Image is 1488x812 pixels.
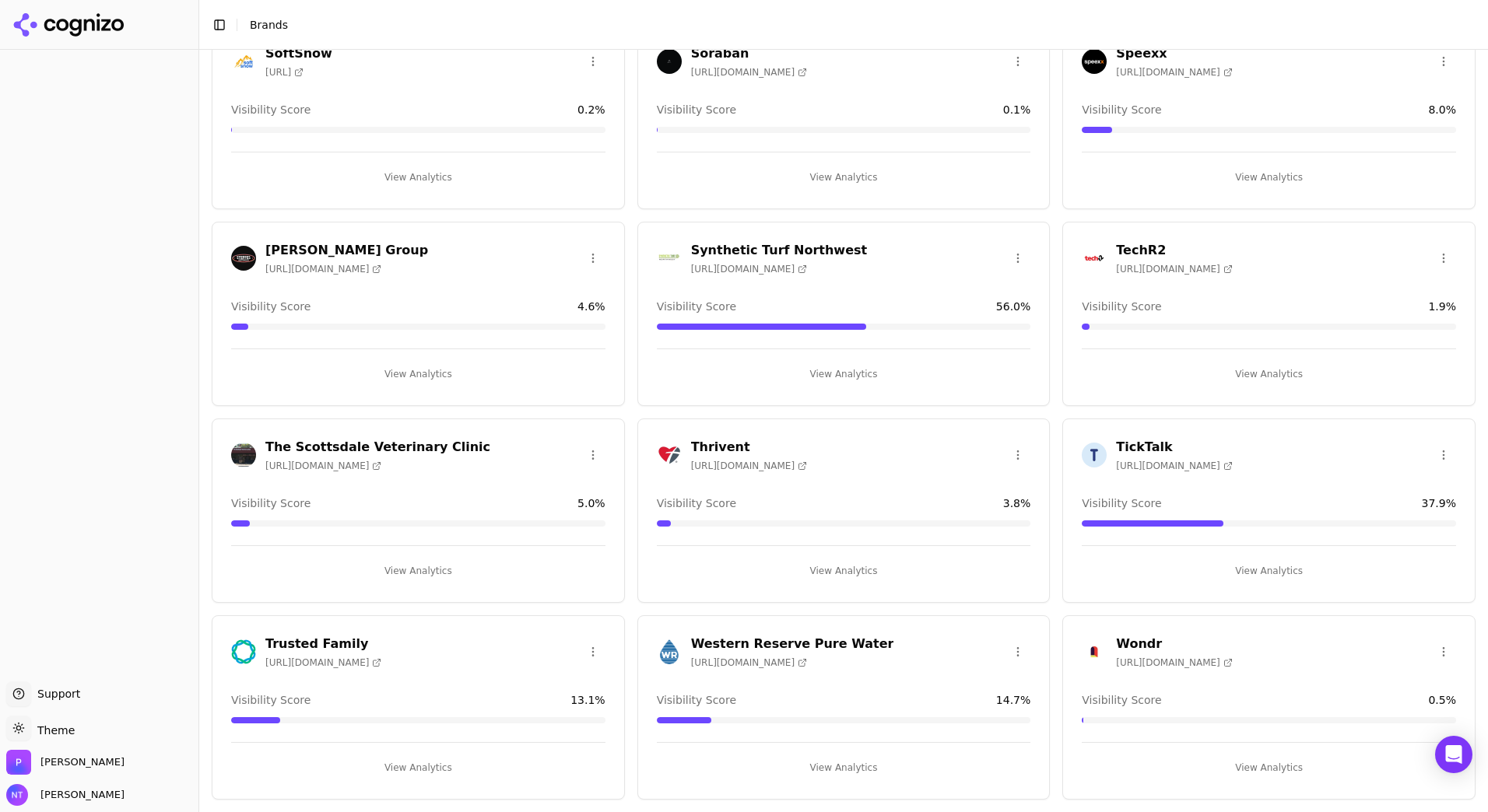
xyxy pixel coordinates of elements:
button: View Analytics [657,165,1031,190]
span: [URL][DOMAIN_NAME] [691,460,807,472]
span: 1.9 % [1428,299,1456,314]
img: Thrivent [657,443,682,467]
span: Visibility Score [231,102,311,117]
img: The Scottsdale Veterinary Clinic [231,443,256,467]
div: Open Intercom Messenger [1435,736,1472,773]
span: Support [31,686,80,702]
button: View Analytics [1082,165,1456,190]
img: Perrill [6,750,31,775]
span: [URL][DOMAIN_NAME] [1116,460,1232,472]
span: 0.5 % [1428,692,1456,708]
img: TechR2 [1082,246,1107,271]
nav: breadcrumb [250,17,288,33]
button: View Analytics [231,165,605,190]
button: View Analytics [657,362,1031,387]
span: Visibility Score [1082,692,1161,708]
h3: Soraban [691,44,807,63]
span: [URL][DOMAIN_NAME] [265,460,381,472]
span: [URL][DOMAIN_NAME] [265,263,381,275]
button: View Analytics [1082,755,1456,780]
img: Nate Tower [6,784,28,806]
span: 0.1 % [1003,102,1031,117]
span: 14.7 % [996,692,1030,708]
span: [URL][DOMAIN_NAME] [691,263,807,275]
span: Visibility Score [1082,102,1161,117]
span: Visibility Score [657,495,736,511]
h3: [PERSON_NAME] Group [265,241,428,260]
h3: Wondr [1116,635,1232,653]
button: View Analytics [657,558,1031,583]
span: 8.0 % [1428,102,1456,117]
h3: Synthetic Turf Northwest [691,241,868,260]
img: Synthetic Turf Northwest [657,246,682,271]
button: Open user button [6,784,125,806]
button: View Analytics [231,755,605,780]
span: [URL][DOMAIN_NAME] [1116,656,1232,669]
span: Visibility Score [231,299,311,314]
span: Perrill [40,755,125,769]
span: [URL][DOMAIN_NAME] [1116,66,1232,79]
span: Visibility Score [231,495,311,511]
span: [URL][DOMAIN_NAME] [691,656,807,669]
button: View Analytics [657,755,1031,780]
span: 5.0 % [577,495,605,511]
button: View Analytics [1082,362,1456,387]
h3: The Scottsdale Veterinary Clinic [265,438,490,457]
span: Visibility Score [1082,495,1161,511]
h3: Trusted Family [265,635,381,653]
img: TickTalk [1082,443,1107,467]
img: Wondr [1082,639,1107,664]
h3: Western Reserve Pure Water [691,635,894,653]
button: Open organization switcher [6,750,125,775]
span: [URL] [265,66,304,79]
h3: SoftSnow [265,44,332,63]
img: Steffes Group [231,246,256,271]
img: Speexx [1082,49,1107,74]
span: 0.2 % [577,102,605,117]
span: Brands [250,19,288,31]
span: Visibility Score [657,102,736,117]
span: Visibility Score [657,692,736,708]
h3: TechR2 [1116,241,1232,260]
img: Soraban [657,49,682,74]
img: SoftSnow [231,49,256,74]
h3: TickTalk [1116,438,1232,457]
span: [URL][DOMAIN_NAME] [265,656,381,669]
span: 13.1 % [570,692,605,708]
span: 3.8 % [1003,495,1031,511]
span: [PERSON_NAME] [34,788,125,802]
h3: Thrivent [691,438,807,457]
span: [URL][DOMAIN_NAME] [691,66,807,79]
button: View Analytics [231,558,605,583]
button: View Analytics [1082,558,1456,583]
span: Visibility Score [1082,299,1161,314]
span: 56.0 % [996,299,1030,314]
span: Visibility Score [231,692,311,708]
span: Theme [31,724,75,737]
span: 37.9 % [1422,495,1456,511]
img: Trusted Family [231,639,256,664]
span: 4.6 % [577,299,605,314]
button: View Analytics [231,362,605,387]
img: Western Reserve Pure Water [657,639,682,664]
h3: Speexx [1116,44,1232,63]
span: [URL][DOMAIN_NAME] [1116,263,1232,275]
span: Visibility Score [657,299,736,314]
